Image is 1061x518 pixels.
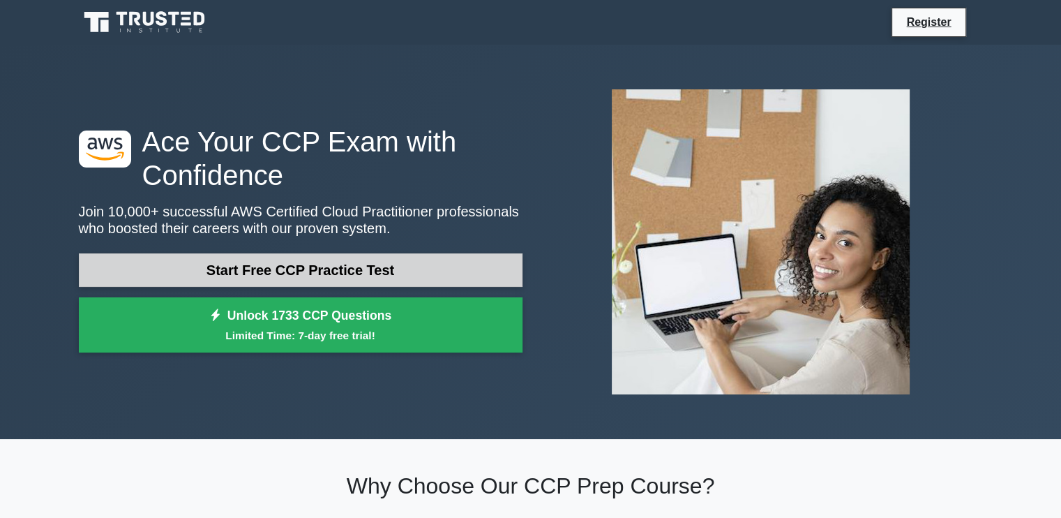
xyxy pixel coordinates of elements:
[898,13,959,31] a: Register
[96,327,505,343] small: Limited Time: 7-day free trial!
[79,473,983,499] h2: Why Choose Our CCP Prep Course?
[79,125,522,192] h1: Ace Your CCP Exam with Confidence
[79,203,522,237] p: Join 10,000+ successful AWS Certified Cloud Practitioner professionals who boosted their careers ...
[79,253,522,287] a: Start Free CCP Practice Test
[79,297,522,353] a: Unlock 1733 CCP QuestionsLimited Time: 7-day free trial!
